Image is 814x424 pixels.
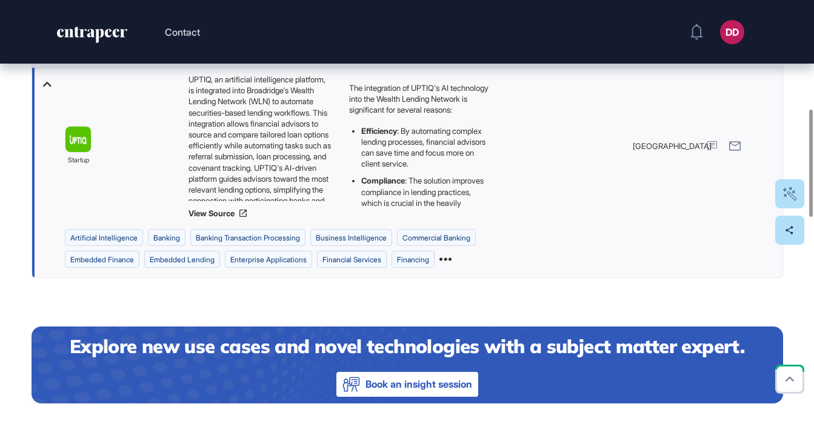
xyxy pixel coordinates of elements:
[144,251,220,268] li: Embedded Lending
[188,208,336,218] a: View Source
[56,27,128,47] a: entrapeer-logo
[349,82,491,116] p: The integration of UPTIQ's AI technology into the Wealth Lending Network is significant for sever...
[67,156,88,167] span: startup
[65,127,91,153] img: image
[317,251,387,268] li: financial services
[361,126,396,136] strong: Efficiency
[397,229,476,246] li: commercial banking
[633,141,712,151] span: [GEOGRAPHIC_DATA]
[190,229,305,246] li: banking transaction processing
[165,24,200,40] button: Contact
[65,251,139,268] li: Embedded Finance
[361,176,404,186] strong: Compliance
[148,229,185,246] li: banking
[70,333,744,359] h4: Explore new use cases and novel technologies with a subject matter expert.
[365,376,472,393] span: Book an insight session
[392,251,435,268] li: financing
[188,74,336,201] div: UPTIQ, an artificial intelligence platform, is integrated into Broadridge's Wealth Lending Networ...
[361,176,491,220] li: : The solution improves compliance in lending practices, which is crucial in the heavily regulate...
[65,127,92,153] a: image
[361,125,491,170] li: : By automating complex lending processes, financial advisors can save time and focus more on cli...
[310,229,392,246] li: business intelligence
[225,251,312,268] li: enterprise applications
[720,20,744,44] button: DD
[65,229,143,246] li: artificial intelligence
[336,372,478,397] button: Book an insight session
